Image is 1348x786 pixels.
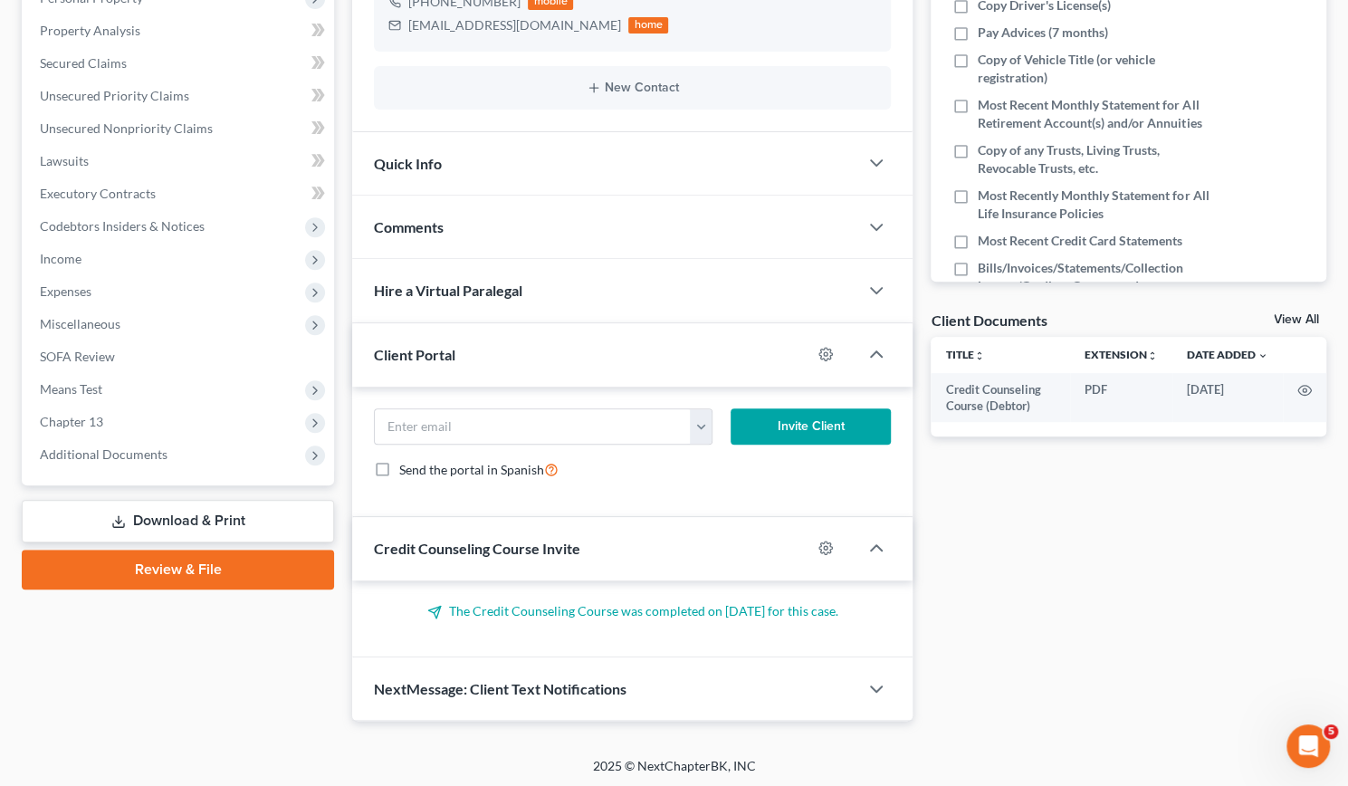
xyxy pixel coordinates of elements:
a: Lawsuits [25,145,334,177]
span: Pay Advices (7 months) [978,24,1108,42]
span: Unsecured Priority Claims [40,88,189,103]
span: Unsecured Nonpriority Claims [40,120,213,136]
span: Lawsuits [40,153,89,168]
a: Download & Print [22,500,334,542]
span: Copy of any Trusts, Living Trusts, Revocable Trusts, etc. [978,141,1211,177]
td: Credit Counseling Course (Debtor) [931,373,1070,423]
i: unfold_more [1147,350,1158,361]
iframe: Intercom live chat [1286,724,1330,768]
span: Credit Counseling Course Invite [374,540,580,557]
span: Income [40,251,81,266]
span: Most Recent Credit Card Statements [978,232,1182,250]
span: Secured Claims [40,55,127,71]
div: [EMAIL_ADDRESS][DOMAIN_NAME] [408,16,621,34]
span: Miscellaneous [40,316,120,331]
div: Client Documents [931,311,1047,330]
button: Invite Client [731,408,891,445]
td: [DATE] [1172,373,1283,423]
span: Codebtors Insiders & Notices [40,218,205,234]
span: Expenses [40,283,91,299]
span: NextMessage: Client Text Notifications [374,680,626,697]
i: expand_more [1257,350,1268,361]
span: Send the portal in Spanish [399,462,544,477]
i: unfold_more [973,350,984,361]
span: Quick Info [374,155,442,172]
a: Secured Claims [25,47,334,80]
span: Most Recently Monthly Statement for All Life Insurance Policies [978,187,1211,223]
a: Property Analysis [25,14,334,47]
a: Executory Contracts [25,177,334,210]
span: 5 [1324,724,1338,739]
span: Executory Contracts [40,186,156,201]
span: Most Recent Monthly Statement for All Retirement Account(s) and/or Annuities [978,96,1211,132]
span: Bills/Invoices/Statements/Collection Letters/Creditor Correspondence [978,259,1211,295]
a: View All [1274,313,1319,326]
span: Property Analysis [40,23,140,38]
span: Additional Documents [40,446,167,462]
span: Hire a Virtual Paralegal [374,282,522,299]
a: Unsecured Priority Claims [25,80,334,112]
a: Unsecured Nonpriority Claims [25,112,334,145]
div: home [628,17,668,34]
span: Means Test [40,381,102,397]
a: Extensionunfold_more [1085,348,1158,361]
button: New Contact [388,81,876,95]
a: Review & File [22,550,334,589]
a: Titleunfold_more [945,348,984,361]
a: Date Added expand_more [1187,348,1268,361]
span: Copy of Vehicle Title (or vehicle registration) [978,51,1211,87]
span: Chapter 13 [40,414,103,429]
span: Client Portal [374,346,455,363]
a: SOFA Review [25,340,334,373]
p: The Credit Counseling Course was completed on [DATE] for this case. [374,602,891,620]
input: Enter email [375,409,691,444]
span: Comments [374,218,444,235]
span: SOFA Review [40,349,115,364]
td: PDF [1070,373,1172,423]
